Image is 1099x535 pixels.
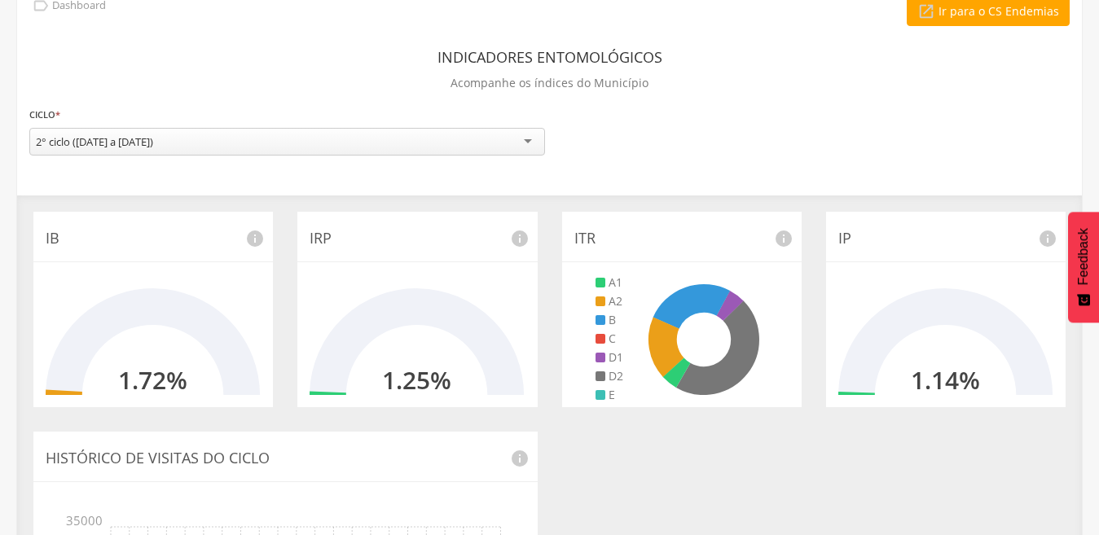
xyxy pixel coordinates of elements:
[1068,212,1099,322] button: Feedback - Mostrar pesquisa
[437,42,662,72] header: Indicadores Entomológicos
[78,502,103,527] span: 35000
[46,448,525,469] p: Histórico de Visitas do Ciclo
[596,349,623,366] li: D1
[1076,228,1091,285] span: Feedback
[596,331,623,347] li: C
[917,2,935,20] i: 
[46,228,261,249] p: IB
[596,387,623,403] li: E
[118,366,187,393] h2: 1.72%
[29,106,60,124] label: Ciclo
[774,229,793,248] i: info
[596,368,623,384] li: D2
[838,228,1053,249] p: IP
[574,228,789,249] p: ITR
[911,366,980,393] h2: 1.14%
[510,449,530,468] i: info
[1038,229,1057,248] i: info
[245,229,265,248] i: info
[510,229,530,248] i: info
[596,293,623,309] li: A2
[36,134,153,149] div: 2° ciclo ([DATE] a [DATE])
[596,274,623,291] li: A1
[382,366,451,393] h2: 1.25%
[451,72,648,94] p: Acompanhe os índices do Município
[310,228,525,249] p: IRP
[596,312,623,328] li: B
